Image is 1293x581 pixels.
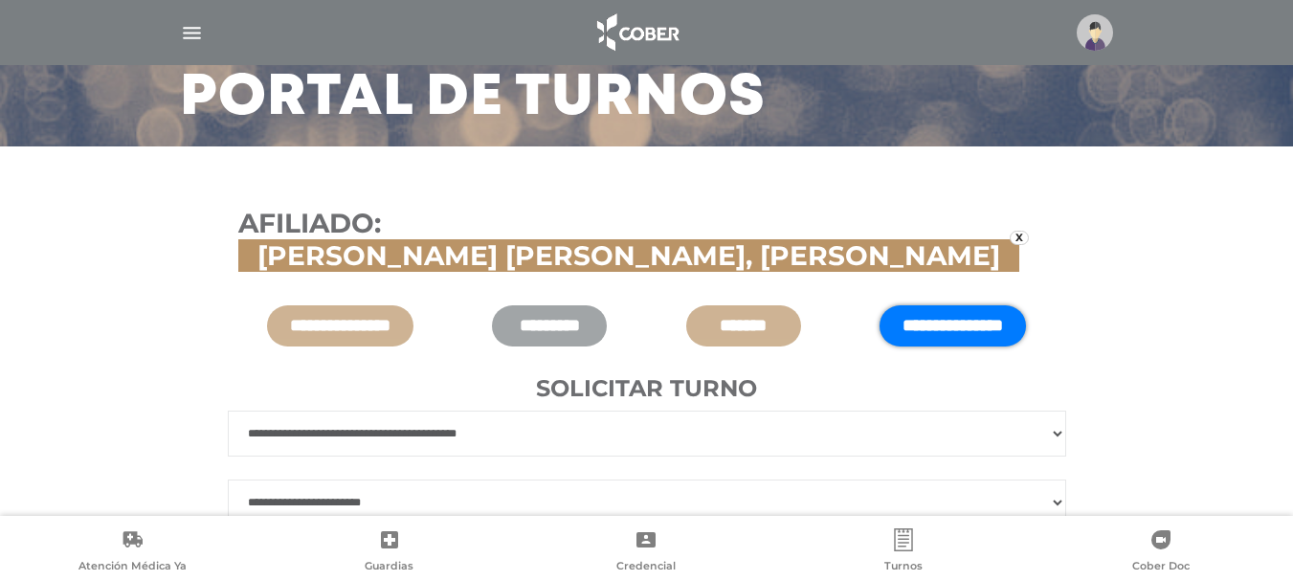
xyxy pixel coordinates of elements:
a: Cober Doc [1032,528,1289,577]
span: Guardias [365,559,413,576]
a: Credencial [518,528,775,577]
img: profile-placeholder.svg [1077,14,1113,51]
a: Guardias [261,528,519,577]
img: logo_cober_home-white.png [587,10,687,56]
h3: Afiliado: [238,208,1056,272]
h3: Portal de turnos [180,74,766,123]
a: Turnos [775,528,1033,577]
span: [PERSON_NAME] [PERSON_NAME], [PERSON_NAME] [248,239,1010,272]
h4: Solicitar turno [228,375,1066,403]
a: x [1010,231,1029,245]
img: Cober_menu-lines-white.svg [180,21,204,45]
span: Turnos [884,559,923,576]
a: Atención Médica Ya [4,528,261,577]
span: Cober Doc [1132,559,1190,576]
span: Credencial [616,559,676,576]
span: Atención Médica Ya [78,559,187,576]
